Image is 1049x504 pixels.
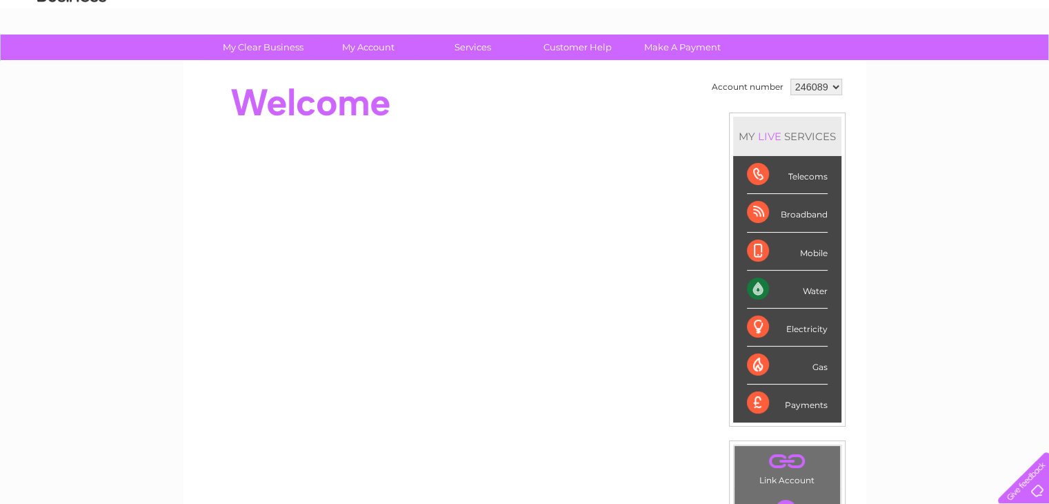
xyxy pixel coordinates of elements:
[708,75,787,99] td: Account number
[206,35,320,60] a: My Clear Business
[199,8,851,67] div: Clear Business is a trading name of Verastar Limited (registered in [GEOGRAPHIC_DATA] No. 3667643...
[806,59,832,69] a: Water
[521,35,635,60] a: Customer Help
[957,59,991,69] a: Contact
[734,445,841,489] td: Link Account
[37,36,107,78] img: logo.png
[747,309,828,347] div: Electricity
[311,35,425,60] a: My Account
[626,35,739,60] a: Make A Payment
[733,117,841,156] div: MY SERVICES
[929,59,949,69] a: Blog
[416,35,530,60] a: Services
[1003,59,1036,69] a: Log out
[747,233,828,271] div: Mobile
[879,59,921,69] a: Telecoms
[789,7,884,24] a: 0333 014 3131
[747,347,828,385] div: Gas
[747,271,828,309] div: Water
[755,130,784,143] div: LIVE
[747,156,828,194] div: Telecoms
[747,385,828,422] div: Payments
[738,449,837,474] a: .
[747,194,828,232] div: Broadband
[841,59,871,69] a: Energy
